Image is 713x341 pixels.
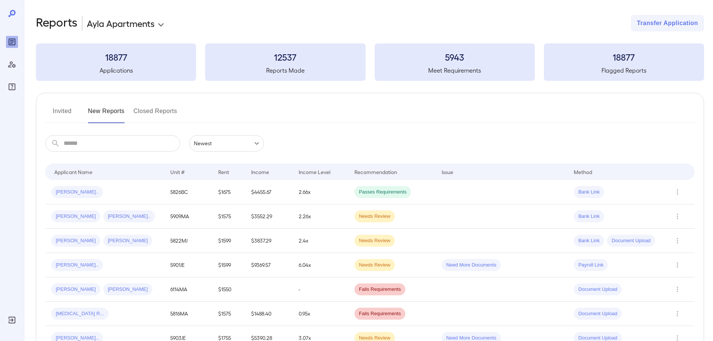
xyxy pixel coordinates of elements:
h5: Flagged Reports [544,66,704,75]
td: 5822MJ [164,229,212,253]
span: Needs Review [354,237,395,244]
button: Closed Reports [134,105,177,123]
div: Manage Users [6,58,18,70]
h5: Reports Made [205,66,365,75]
div: Income [251,167,269,176]
button: Row Actions [671,308,683,320]
td: $4455.67 [245,180,293,204]
button: Row Actions [671,235,683,247]
button: Row Actions [671,283,683,295]
span: Bank Link [574,213,604,220]
h2: Reports [36,15,77,31]
span: Needs Review [354,213,395,220]
div: Method [574,167,592,176]
div: FAQ [6,81,18,93]
p: Ayla Apartments [87,17,155,29]
td: 6.04x [293,253,348,277]
span: [MEDICAL_DATA] R... [51,310,109,317]
td: 2.4x [293,229,348,253]
td: 0.95x [293,302,348,326]
td: $1550 [212,277,245,302]
span: [PERSON_NAME].. [103,213,155,220]
td: 5909MA [164,204,212,229]
td: $3552.29 [245,204,293,229]
h3: 18877 [36,51,196,63]
span: [PERSON_NAME] [51,237,100,244]
h3: 5943 [375,51,535,63]
button: Transfer Application [631,15,704,31]
span: [PERSON_NAME] [51,286,100,293]
button: New Reports [88,105,125,123]
h3: 18877 [544,51,704,63]
span: [PERSON_NAME].. [51,189,103,196]
td: $3837.29 [245,229,293,253]
div: Newest [189,135,264,152]
summary: 18877Applications12537Reports Made5943Meet Requirements18877Flagged Reports [36,43,704,81]
button: Row Actions [671,186,683,198]
span: [PERSON_NAME].. [51,262,103,269]
span: Document Upload [607,237,655,244]
div: Income Level [299,167,330,176]
td: $1599 [212,229,245,253]
div: Recommendation [354,167,397,176]
span: [PERSON_NAME] [51,213,100,220]
div: Unit # [170,167,185,176]
span: Document Upload [574,310,622,317]
span: Fails Requirements [354,310,405,317]
td: $1488.40 [245,302,293,326]
span: Payroll Link [574,262,608,269]
h3: 12537 [205,51,365,63]
td: 5901JE [164,253,212,277]
div: Reports [6,36,18,48]
span: Bank Link [574,189,604,196]
td: $1599 [212,253,245,277]
span: Needs Review [354,262,395,269]
td: $1575 [212,302,245,326]
button: Row Actions [671,210,683,222]
td: 2.26x [293,204,348,229]
div: Issue [442,167,454,176]
td: - [293,277,348,302]
td: 2.66x [293,180,348,204]
span: Passes Requirements [354,189,411,196]
span: [PERSON_NAME] [103,286,152,293]
span: Need More Documents [442,262,501,269]
div: Log Out [6,314,18,326]
td: $9369.57 [245,253,293,277]
td: $1675 [212,180,245,204]
td: 6114MA [164,277,212,302]
td: 5826BC [164,180,212,204]
button: Row Actions [671,259,683,271]
td: $1575 [212,204,245,229]
span: [PERSON_NAME] [103,237,152,244]
span: Bank Link [574,237,604,244]
h5: Meet Requirements [375,66,535,75]
button: Invited [45,105,79,123]
div: Applicant Name [54,167,92,176]
span: Fails Requirements [354,286,405,293]
div: Rent [218,167,230,176]
span: Document Upload [574,286,622,293]
h5: Applications [36,66,196,75]
td: 5816MA [164,302,212,326]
